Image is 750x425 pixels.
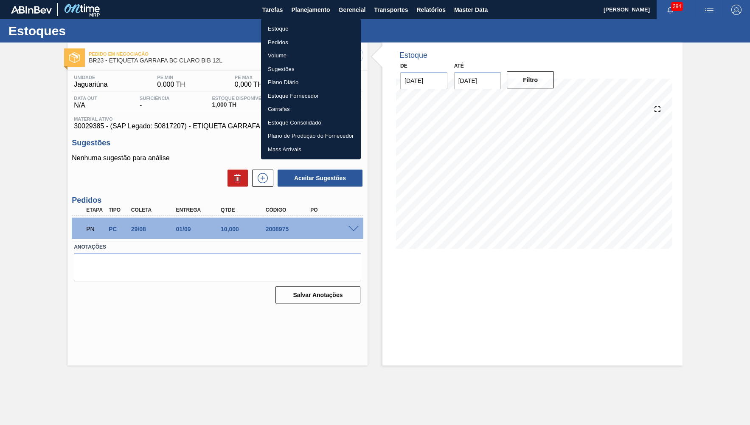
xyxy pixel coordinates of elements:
a: Plano Diário [261,76,361,89]
a: Estoque Fornecedor [261,89,361,103]
a: Mass Arrivals [261,143,361,156]
a: Garrafas [261,102,361,116]
a: Volume [261,49,361,62]
a: Plano de Produção do Fornecedor [261,129,361,143]
a: Pedidos [261,36,361,49]
a: Sugestões [261,62,361,76]
a: Estoque Consolidado [261,116,361,130]
a: Estoque [261,22,361,36]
